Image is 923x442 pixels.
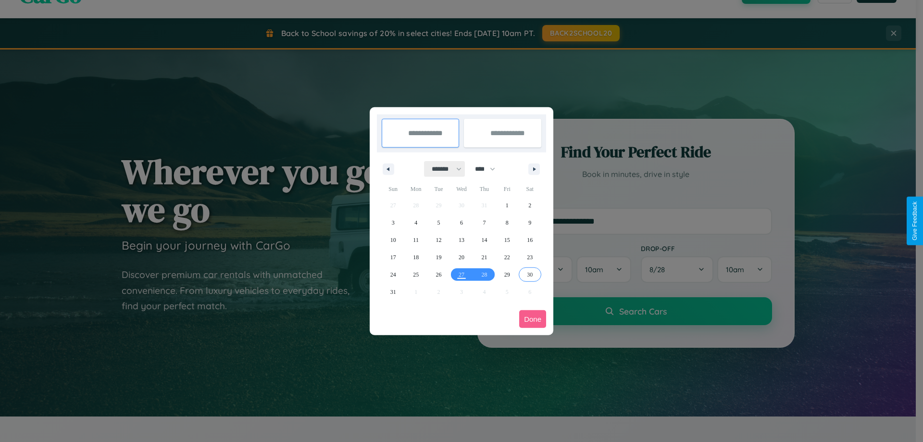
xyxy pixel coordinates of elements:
[427,231,450,249] button: 12
[527,266,533,283] span: 30
[392,214,395,231] span: 3
[404,231,427,249] button: 11
[436,266,442,283] span: 26
[436,249,442,266] span: 19
[427,181,450,197] span: Tue
[481,231,487,249] span: 14
[504,266,510,283] span: 29
[382,181,404,197] span: Sun
[413,266,419,283] span: 25
[496,249,518,266] button: 22
[473,181,496,197] span: Thu
[506,197,509,214] span: 1
[496,197,518,214] button: 1
[473,214,496,231] button: 7
[519,231,541,249] button: 16
[450,214,473,231] button: 6
[390,283,396,301] span: 31
[382,214,404,231] button: 3
[519,249,541,266] button: 23
[504,231,510,249] span: 15
[460,214,463,231] span: 6
[450,181,473,197] span: Wed
[413,249,419,266] span: 18
[390,266,396,283] span: 24
[450,231,473,249] button: 13
[483,214,486,231] span: 7
[496,231,518,249] button: 15
[496,181,518,197] span: Fri
[382,266,404,283] button: 24
[459,231,464,249] span: 13
[414,214,417,231] span: 4
[473,249,496,266] button: 21
[413,231,419,249] span: 11
[404,266,427,283] button: 25
[404,181,427,197] span: Mon
[404,249,427,266] button: 18
[519,181,541,197] span: Sat
[390,231,396,249] span: 10
[504,249,510,266] span: 22
[496,214,518,231] button: 8
[506,214,509,231] span: 8
[437,214,440,231] span: 5
[519,310,546,328] button: Done
[382,283,404,301] button: 31
[404,214,427,231] button: 4
[527,231,533,249] span: 16
[390,249,396,266] span: 17
[436,231,442,249] span: 12
[450,249,473,266] button: 20
[473,266,496,283] button: 28
[427,266,450,283] button: 26
[911,202,918,240] div: Give Feedback
[459,249,464,266] span: 20
[528,197,531,214] span: 2
[481,266,487,283] span: 28
[519,214,541,231] button: 9
[459,266,464,283] span: 27
[382,231,404,249] button: 10
[473,231,496,249] button: 14
[527,249,533,266] span: 23
[481,249,487,266] span: 21
[382,249,404,266] button: 17
[427,249,450,266] button: 19
[519,266,541,283] button: 30
[496,266,518,283] button: 29
[450,266,473,283] button: 27
[427,214,450,231] button: 5
[519,197,541,214] button: 2
[528,214,531,231] span: 9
